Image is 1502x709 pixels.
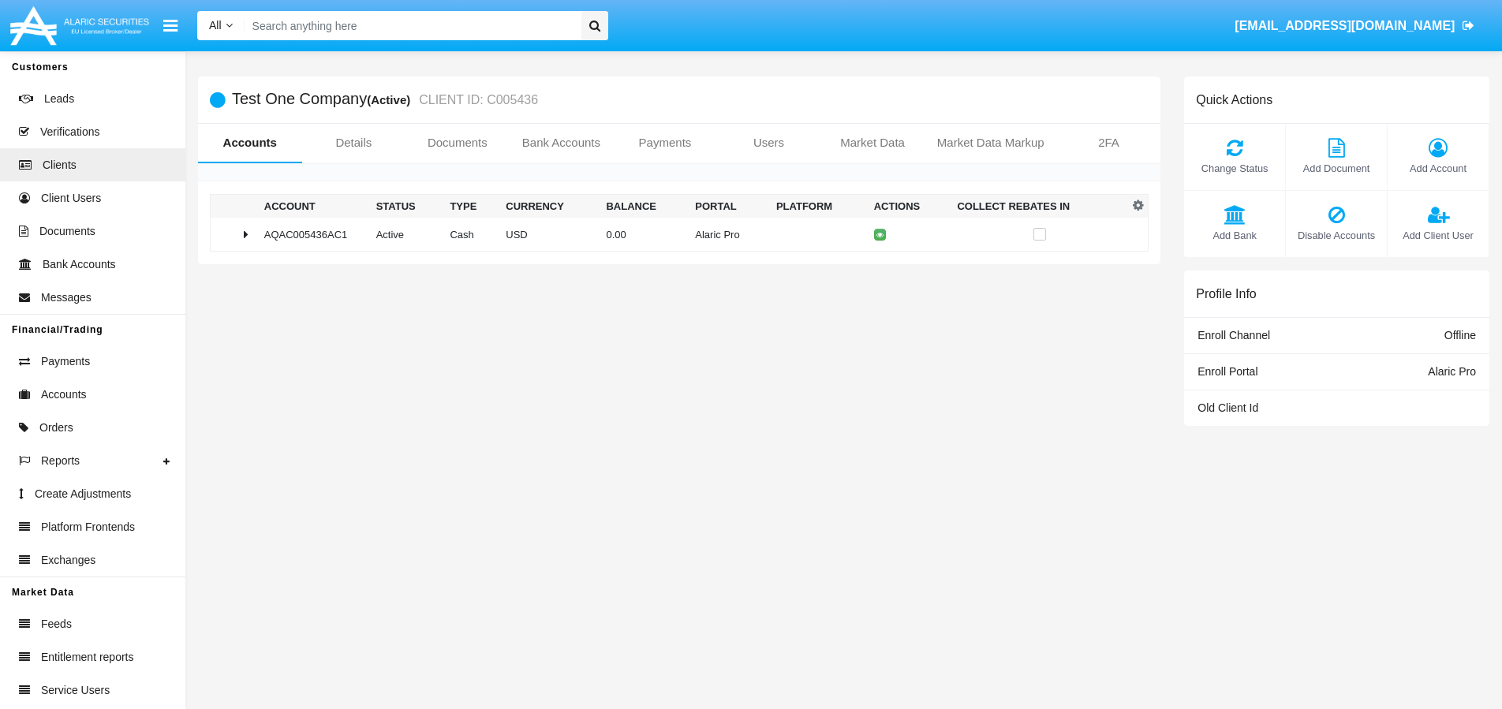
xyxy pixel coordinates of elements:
[1396,228,1481,243] span: Add Client User
[1428,365,1476,378] span: Alaric Pro
[44,91,74,107] span: Leads
[41,616,72,633] span: Feeds
[925,124,1057,162] a: Market Data Markup
[41,682,110,699] span: Service Users
[1057,124,1161,162] a: 2FA
[1235,19,1455,32] span: [EMAIL_ADDRESS][DOMAIN_NAME]
[41,190,101,207] span: Client Users
[43,157,77,174] span: Clients
[1294,161,1379,176] span: Add Document
[370,195,444,218] th: Status
[499,218,600,252] td: USD
[41,386,87,403] span: Accounts
[443,195,499,218] th: Type
[198,124,302,162] a: Accounts
[717,124,821,162] a: Users
[951,195,1128,218] th: Collect Rebates In
[245,11,577,40] input: Search
[1197,329,1270,341] span: Enroll Channel
[209,19,222,32] span: All
[689,195,770,218] th: Portal
[370,218,444,252] td: Active
[1196,92,1272,107] h6: Quick Actions
[1396,161,1481,176] span: Add Account
[39,420,73,436] span: Orders
[41,353,90,370] span: Payments
[820,124,925,162] a: Market Data
[43,256,116,273] span: Bank Accounts
[868,195,951,218] th: Actions
[1192,228,1277,243] span: Add Bank
[1444,329,1476,341] span: Offline
[510,124,614,162] a: Bank Accounts
[41,289,92,306] span: Messages
[232,91,538,109] h5: Test One Company
[600,218,689,252] td: 0.00
[1227,4,1482,48] a: [EMAIL_ADDRESS][DOMAIN_NAME]
[1192,161,1277,176] span: Change Status
[405,124,510,162] a: Documents
[39,223,95,240] span: Documents
[689,218,770,252] td: Alaric Pro
[443,218,499,252] td: Cash
[770,195,868,218] th: Platform
[1294,228,1379,243] span: Disable Accounts
[367,91,415,109] div: (Active)
[258,218,370,252] td: AQAC005436AC1
[41,519,135,535] span: Platform Frontends
[613,124,717,162] a: Payments
[1197,365,1257,378] span: Enroll Portal
[8,2,151,49] img: Logo image
[302,124,406,162] a: Details
[600,195,689,218] th: Balance
[41,552,95,569] span: Exchanges
[415,94,538,106] small: CLIENT ID: C005436
[1196,286,1256,301] h6: Profile Info
[41,453,80,469] span: Reports
[499,195,600,218] th: Currency
[197,17,245,34] a: All
[41,649,134,666] span: Entitlement reports
[40,124,99,140] span: Verifications
[35,486,131,502] span: Create Adjustments
[258,195,370,218] th: Account
[1197,401,1258,414] span: Old Client Id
